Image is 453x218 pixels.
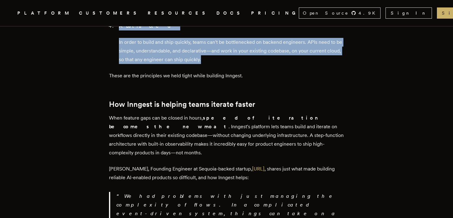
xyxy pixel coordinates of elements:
p: In order to build and ship quickly, teams can't be bottlenecked on backend engineers. APIs need t... [119,38,344,64]
p: These are the principles we held tight while building Inngest. [109,71,344,80]
p: When feature gaps can be closed in hours, . Inngest's platform lets teams build and iterate on wo... [109,114,344,157]
h2: How Inngest is helping teams iterate faster [109,100,344,109]
span: Open Source [303,10,349,16]
span: 4.9 K [359,10,379,16]
button: PLATFORM [17,9,72,17]
button: RESOURCES [148,9,209,17]
a: Sign In [385,7,432,19]
a: [URL] [252,166,264,172]
strong: speed of iteration becomes the new moat [109,115,318,129]
a: PRICING [251,9,299,17]
a: DOCS [216,9,244,17]
a: CUSTOMERS [79,9,140,17]
p: [PERSON_NAME], Founding Engineer at Sequoia-backed startup, , shares just what made building reli... [109,165,344,182]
